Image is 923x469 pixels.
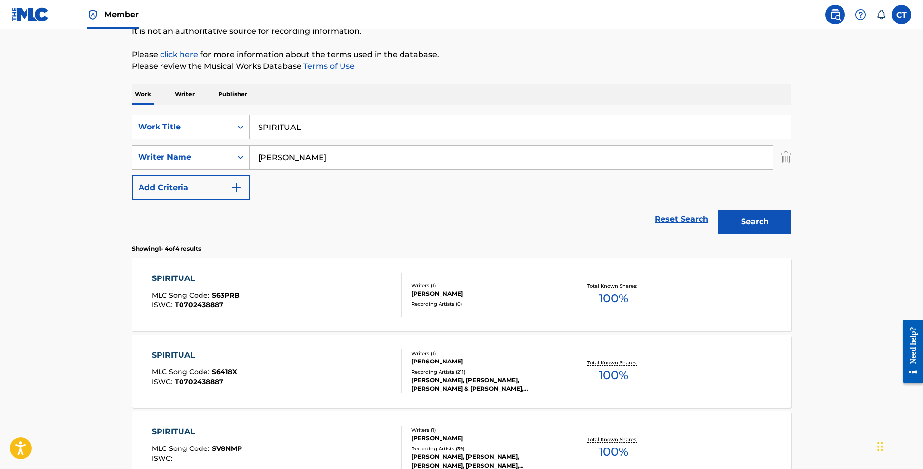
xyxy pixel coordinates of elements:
[718,210,791,234] button: Search
[301,62,355,71] a: Terms of Use
[411,368,559,376] div: Recording Artists ( 211 )
[411,350,559,357] div: Writers ( 1 )
[411,434,559,443] div: [PERSON_NAME]
[104,9,139,20] span: Member
[599,366,628,384] span: 100 %
[876,10,886,20] div: Notifications
[138,121,226,133] div: Work Title
[152,454,175,463] span: ISWC :
[132,244,201,253] p: Showing 1 - 4 of 4 results
[160,50,198,59] a: click here
[851,5,870,24] div: Help
[212,367,237,376] span: S6418X
[152,377,175,386] span: ISWC :
[152,273,240,284] div: SPIRITUAL
[855,9,866,21] img: help
[132,175,250,200] button: Add Criteria
[212,291,240,299] span: S63PRB
[892,5,911,24] div: User Menu
[175,300,223,309] span: T0702438887
[87,9,99,21] img: Top Rightsholder
[132,115,791,239] form: Search Form
[411,426,559,434] div: Writers ( 1 )
[587,359,640,366] p: Total Known Shares:
[599,443,628,461] span: 100 %
[12,7,49,21] img: MLC Logo
[132,49,791,61] p: Please for more information about the terms used in the database.
[132,25,791,37] p: It is not an authoritative source for recording information.
[829,9,841,21] img: search
[411,445,559,452] div: Recording Artists ( 39 )
[411,376,559,393] div: [PERSON_NAME], [PERSON_NAME], [PERSON_NAME] & [PERSON_NAME], [PERSON_NAME]|[PERSON_NAME], [PERSON...
[172,84,198,105] p: Writer
[132,61,791,72] p: Please review the Musical Works Database
[411,357,559,366] div: [PERSON_NAME]
[152,426,242,438] div: SPIRITUAL
[132,84,154,105] p: Work
[152,349,237,361] div: SPIRITUAL
[215,84,250,105] p: Publisher
[874,422,923,469] iframe: Chat Widget
[411,282,559,289] div: Writers ( 1 )
[825,5,845,24] a: Public Search
[152,300,175,309] span: ISWC :
[587,282,640,290] p: Total Known Shares:
[896,312,923,391] iframe: Resource Center
[175,377,223,386] span: T0702438887
[132,258,791,331] a: SPIRITUALMLC Song Code:S63PRBISWC:T0702438887Writers (1)[PERSON_NAME]Recording Artists (0)Total K...
[138,151,226,163] div: Writer Name
[212,444,242,453] span: SV8NMP
[230,182,242,193] img: 9d2ae6d4665cec9f34b9.svg
[599,290,628,307] span: 100 %
[152,291,212,299] span: MLC Song Code :
[781,145,791,170] img: Delete Criterion
[877,432,883,461] div: Drag
[152,444,212,453] span: MLC Song Code :
[587,436,640,443] p: Total Known Shares:
[650,209,713,230] a: Reset Search
[411,300,559,308] div: Recording Artists ( 0 )
[132,335,791,408] a: SPIRITUALMLC Song Code:S6418XISWC:T0702438887Writers (1)[PERSON_NAME]Recording Artists (211)[PERS...
[411,289,559,298] div: [PERSON_NAME]
[152,367,212,376] span: MLC Song Code :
